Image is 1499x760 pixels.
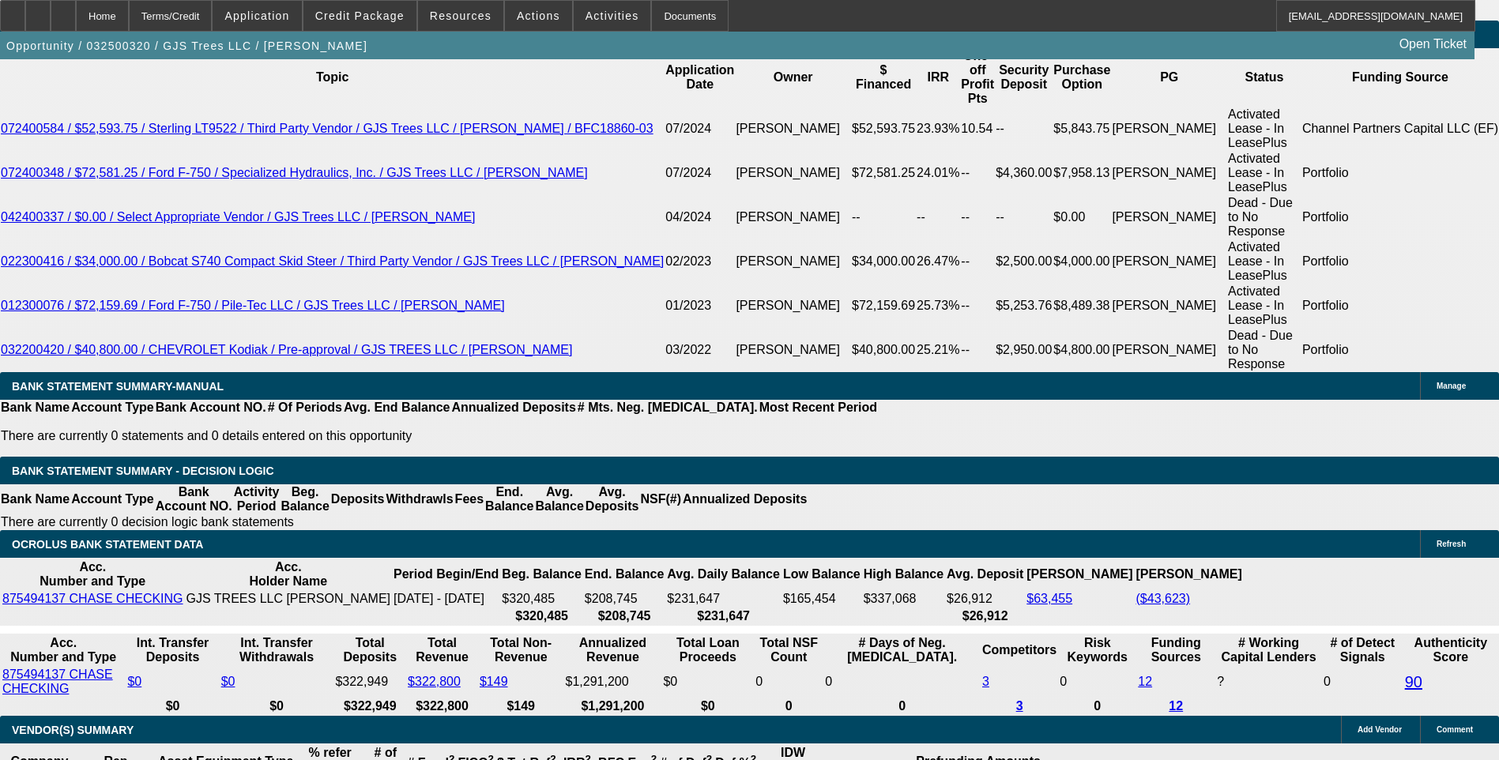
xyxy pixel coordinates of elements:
[430,9,492,22] span: Resources
[186,559,391,589] th: Acc. Holder Name
[665,107,735,151] td: 07/2024
[735,239,851,284] td: [PERSON_NAME]
[1053,239,1111,284] td: $4,000.00
[662,635,753,665] th: Total Loan Proceeds
[759,400,878,416] th: Most Recent Period
[303,1,416,31] button: Credit Package
[418,1,503,31] button: Resources
[851,239,916,284] td: $34,000.00
[666,559,781,589] th: Avg. Daily Balance
[1053,195,1111,239] td: $0.00
[1111,48,1227,107] th: PG
[995,239,1053,284] td: $2,500.00
[1138,675,1152,688] a: 12
[1227,195,1301,239] td: Dead - Due to No Response
[960,239,995,284] td: --
[851,195,916,239] td: --
[585,484,640,514] th: Avg. Deposits
[916,239,960,284] td: 26.47%
[565,635,661,665] th: Annualized Revenue
[393,559,499,589] th: Period Begin/End
[665,151,735,195] td: 07/2024
[479,698,563,714] th: $149
[863,559,944,589] th: High Balance
[1053,328,1111,372] td: $4,800.00
[505,1,572,31] button: Actions
[982,675,989,688] a: 3
[960,107,995,151] td: 10.54
[1137,635,1215,665] th: Funding Sources
[6,40,367,52] span: Opportunity / 032500320 / GJS Trees LLC / [PERSON_NAME]
[70,484,155,514] th: Account Type
[1301,328,1499,372] td: Portfolio
[393,591,499,607] td: [DATE] - [DATE]
[1111,107,1227,151] td: [PERSON_NAME]
[995,195,1053,239] td: --
[735,284,851,328] td: [PERSON_NAME]
[824,698,980,714] th: 0
[916,195,960,239] td: --
[1,210,475,224] a: 042400337 / $0.00 / Select Appropriate Vendor / GJS Trees LLC / [PERSON_NAME]
[916,151,960,195] td: 24.01%
[2,592,183,605] a: 875494137 CHASE CHECKING
[1,122,653,135] a: 072400584 / $52,593.75 / Sterling LT9522 / Third Party Vendor / GJS Trees LLC / [PERSON_NAME] / B...
[1053,48,1111,107] th: Purchase Option
[407,635,477,665] th: Total Revenue
[916,107,960,151] td: 23.93%
[662,667,753,697] td: $0
[2,668,113,695] a: 875494137 CHASE CHECKING
[155,484,233,514] th: Bank Account NO.
[501,559,582,589] th: Beg. Balance
[1059,667,1136,697] td: 0
[1216,635,1321,665] th: # Working Capital Lenders
[995,328,1053,372] td: $2,950.00
[1227,239,1301,284] td: Activated Lease - In LeasePlus
[70,400,155,416] th: Account Type
[1136,592,1191,605] a: ($43,623)
[1437,725,1473,734] span: Comment
[577,400,759,416] th: # Mts. Neg. [MEDICAL_DATA].
[665,284,735,328] td: 01/2023
[666,608,781,624] th: $231,647
[735,328,851,372] td: [PERSON_NAME]
[574,1,651,31] button: Activities
[1053,107,1111,151] td: $5,843.75
[1301,239,1499,284] td: Portfolio
[682,484,808,514] th: Annualized Deposits
[450,400,576,416] th: Annualized Deposits
[12,380,224,393] span: BANK STATEMENT SUMMARY-MANUAL
[280,484,330,514] th: Beg. Balance
[1227,151,1301,195] td: Activated Lease - In LeasePlus
[851,328,916,372] td: $40,800.00
[2,635,125,665] th: Acc. Number and Type
[824,635,980,665] th: # Days of Neg. [MEDICAL_DATA].
[1301,107,1499,151] td: Channel Partners Capital LLC (EF)
[960,151,995,195] td: --
[665,239,735,284] td: 02/2023
[1,299,505,312] a: 012300076 / $72,159.69 / Ford F-750 / Pile-Tec LLC / GJS Trees LLC / [PERSON_NAME]
[1111,195,1227,239] td: [PERSON_NAME]
[584,591,665,607] td: $208,745
[735,151,851,195] td: [PERSON_NAME]
[501,608,582,624] th: $320,485
[960,284,995,328] td: --
[851,48,916,107] th: $ Financed
[1358,725,1402,734] span: Add Vendor
[1301,151,1499,195] td: Portfolio
[1053,284,1111,328] td: $8,489.38
[12,465,274,477] span: Bank Statement Summary - Decision Logic
[1059,635,1136,665] th: Risk Keywords
[454,484,484,514] th: Fees
[946,559,1024,589] th: Avg. Deposit
[735,48,851,107] th: Owner
[782,591,861,607] td: $165,454
[1405,673,1422,690] a: 90
[1301,284,1499,328] td: Portfolio
[960,48,995,107] th: One-off Profit Pts
[665,48,735,107] th: Application Date
[224,9,289,22] span: Application
[267,400,343,416] th: # Of Periods
[755,635,823,665] th: Sum of the Total NSF Count and Total Overdraft Fee Count from Ocrolus
[851,107,916,151] td: $52,593.75
[12,724,134,736] span: VENDOR(S) SUMMARY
